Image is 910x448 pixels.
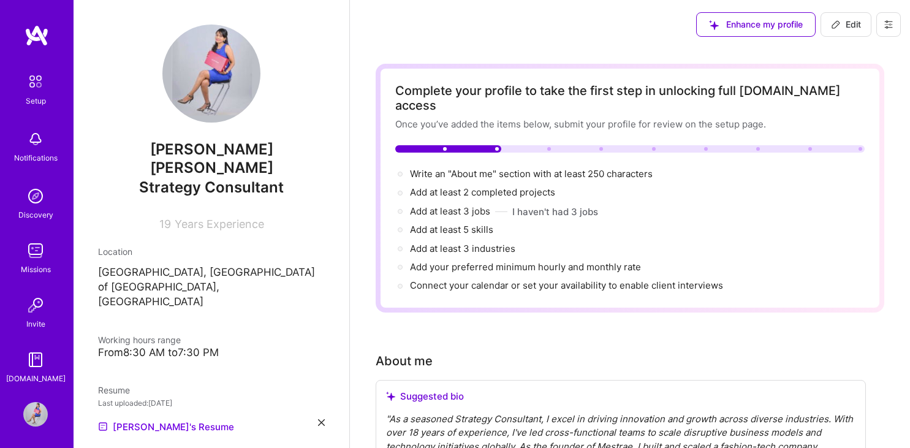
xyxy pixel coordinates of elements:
[410,224,493,235] span: Add at least 5 skills
[98,245,325,258] div: Location
[23,347,48,372] img: guide book
[318,419,325,426] i: icon Close
[159,218,171,230] span: 19
[98,397,325,409] div: Last uploaded: [DATE]
[18,208,53,221] div: Discovery
[821,12,871,37] button: Edit
[175,218,264,230] span: Years Experience
[410,261,641,273] span: Add your preferred minimum hourly and monthly rate
[20,402,51,427] a: User Avatar
[410,243,515,254] span: Add at least 3 industries
[26,317,45,330] div: Invite
[25,25,49,47] img: logo
[386,390,855,403] div: Suggested bio
[410,168,655,180] span: Write an "About me" section with at least 250 characters
[395,118,865,131] div: Once you’ve added the items below, submit your profile for review on the setup page.
[410,186,555,198] span: Add at least 2 completed projects
[162,25,260,123] img: User Avatar
[14,151,58,164] div: Notifications
[139,178,284,196] span: Strategy Consultant
[23,238,48,263] img: teamwork
[386,392,395,401] i: icon SuggestedTeams
[23,402,48,427] img: User Avatar
[98,419,234,434] a: [PERSON_NAME]'s Resume
[410,205,490,217] span: Add at least 3 jobs
[23,69,48,94] img: setup
[21,263,51,276] div: Missions
[98,140,325,177] span: [PERSON_NAME] [PERSON_NAME]
[98,385,130,395] span: Resume
[410,279,723,291] span: Connect your calendar or set your availability to enable client interviews
[376,352,433,370] div: About me
[23,184,48,208] img: discovery
[23,127,48,151] img: bell
[26,94,46,107] div: Setup
[6,372,66,385] div: [DOMAIN_NAME]
[98,346,325,359] div: From 8:30 AM to 7:30 PM
[98,335,181,345] span: Working hours range
[23,293,48,317] img: Invite
[98,265,325,309] p: [GEOGRAPHIC_DATA], [GEOGRAPHIC_DATA] of [GEOGRAPHIC_DATA], [GEOGRAPHIC_DATA]
[98,422,108,431] img: Resume
[395,83,865,113] div: Complete your profile to take the first step in unlocking full [DOMAIN_NAME] access
[512,205,598,218] button: I haven't had 3 jobs
[831,18,861,31] span: Edit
